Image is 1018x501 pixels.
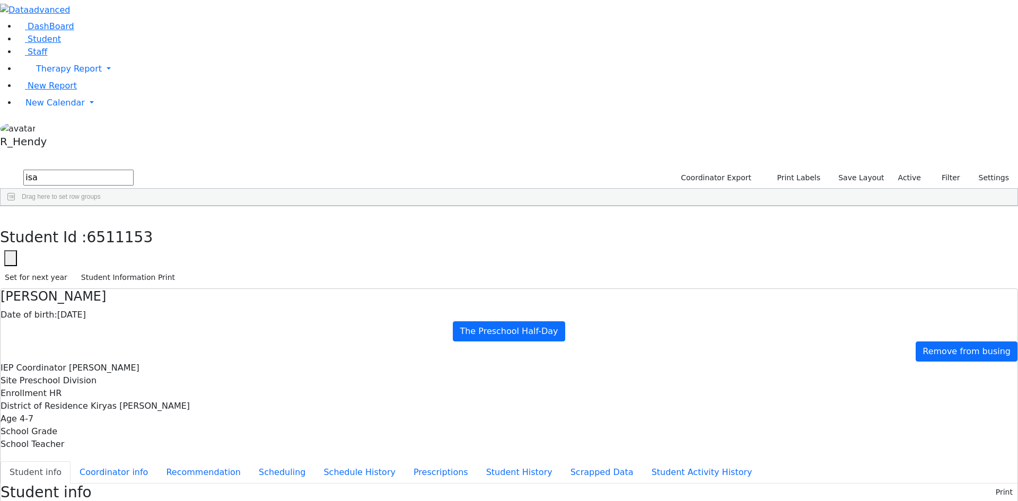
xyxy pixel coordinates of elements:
span: 4-7 [20,414,33,424]
a: The Preschool Half-Day [453,321,565,341]
button: Schedule History [314,461,405,484]
button: Student History [477,461,561,484]
span: Remove from busing [923,346,1011,356]
button: Student info [1,461,71,484]
span: 6511153 [87,228,153,246]
a: Student [17,34,61,44]
input: Search [23,170,134,186]
label: Enrollment [1,387,47,400]
label: School Grade [1,425,57,438]
label: Date of birth: [1,309,57,321]
span: Staff [28,47,47,57]
span: Kiryas [PERSON_NAME] [91,401,190,411]
div: [DATE] [1,309,1017,321]
label: District of Residence [1,400,88,412]
span: [PERSON_NAME] [69,363,139,373]
span: Student [28,34,61,44]
span: New Calendar [25,98,85,108]
button: Coordinator info [71,461,157,484]
span: HR [49,388,62,398]
a: Therapy Report [17,58,1018,80]
button: Student Activity History [643,461,761,484]
span: Therapy Report [36,64,102,74]
label: IEP Coordinator [1,362,66,374]
span: Preschool Division [20,375,96,385]
a: DashBoard [17,21,74,31]
h4: [PERSON_NAME] [1,289,1017,304]
a: New Calendar [17,92,1018,113]
button: Coordinator Export [674,170,756,186]
label: School Teacher [1,438,64,451]
button: Print [991,484,1017,500]
button: Save Layout [833,170,889,186]
button: Scrapped Data [561,461,643,484]
button: Print Labels [765,170,825,186]
label: Site [1,374,17,387]
a: Staff [17,47,47,57]
label: Active [893,170,926,186]
button: Student Information Print [76,269,180,286]
button: Filter [928,170,965,186]
span: Drag here to set row groups [22,193,101,200]
button: Scheduling [250,461,314,484]
a: New Report [17,81,77,91]
a: Remove from busing [916,341,1017,362]
button: Settings [965,170,1014,186]
span: DashBoard [28,21,74,31]
button: Prescriptions [405,461,477,484]
label: Age [1,412,17,425]
button: Recommendation [157,461,250,484]
span: New Report [28,81,77,91]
